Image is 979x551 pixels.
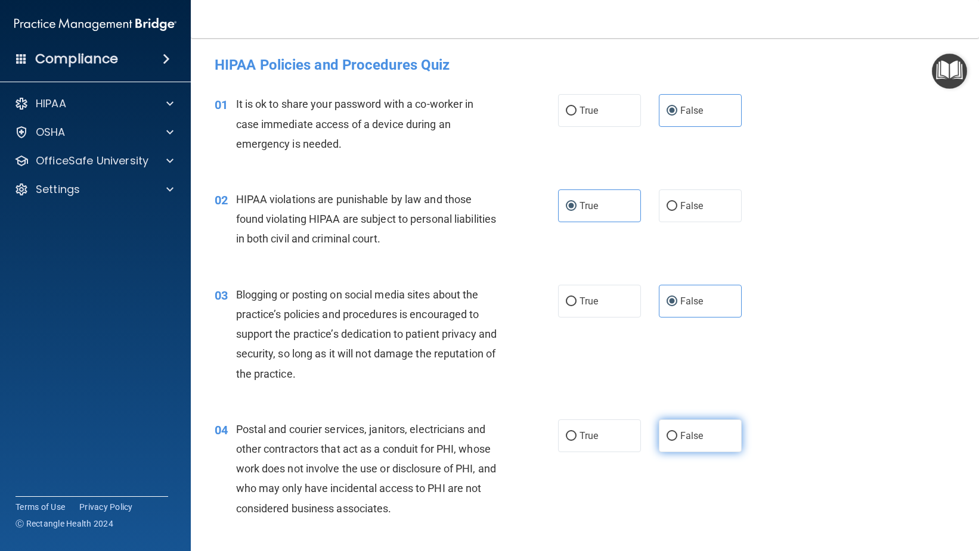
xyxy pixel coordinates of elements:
[667,432,677,441] input: False
[580,295,598,307] span: True
[566,432,577,441] input: True
[36,96,66,111] p: HIPAA
[680,295,704,307] span: False
[236,288,497,380] span: Blogging or posting on social media sites about the practice’s policies and procedures is encoura...
[16,518,113,530] span: Ⓒ Rectangle Health 2024
[14,182,174,197] a: Settings
[932,54,967,89] button: Open Resource Center
[580,430,598,441] span: True
[919,469,965,514] iframe: Drift Widget Chat Controller
[14,96,174,111] a: HIPAA
[215,193,228,207] span: 02
[14,125,174,139] a: OSHA
[215,288,228,303] span: 03
[680,105,704,116] span: False
[14,154,174,168] a: OfficeSafe University
[215,57,955,73] h4: HIPAA Policies and Procedures Quiz
[79,501,133,513] a: Privacy Policy
[14,13,176,36] img: PMB logo
[36,182,80,197] p: Settings
[667,107,677,116] input: False
[236,193,497,245] span: HIPAA violations are punishable by law and those found violating HIPAA are subject to personal li...
[36,154,148,168] p: OfficeSafe University
[16,501,65,513] a: Terms of Use
[35,51,118,67] h4: Compliance
[680,430,704,441] span: False
[236,423,497,515] span: Postal and courier services, janitors, electricians and other contractors that act as a conduit f...
[215,423,228,437] span: 04
[215,98,228,112] span: 01
[566,202,577,211] input: True
[580,105,598,116] span: True
[566,297,577,306] input: True
[667,297,677,306] input: False
[680,200,704,211] span: False
[236,98,474,150] span: It is ok to share your password with a co-worker in case immediate access of a device during an e...
[667,202,677,211] input: False
[580,200,598,211] span: True
[566,107,577,116] input: True
[36,125,66,139] p: OSHA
